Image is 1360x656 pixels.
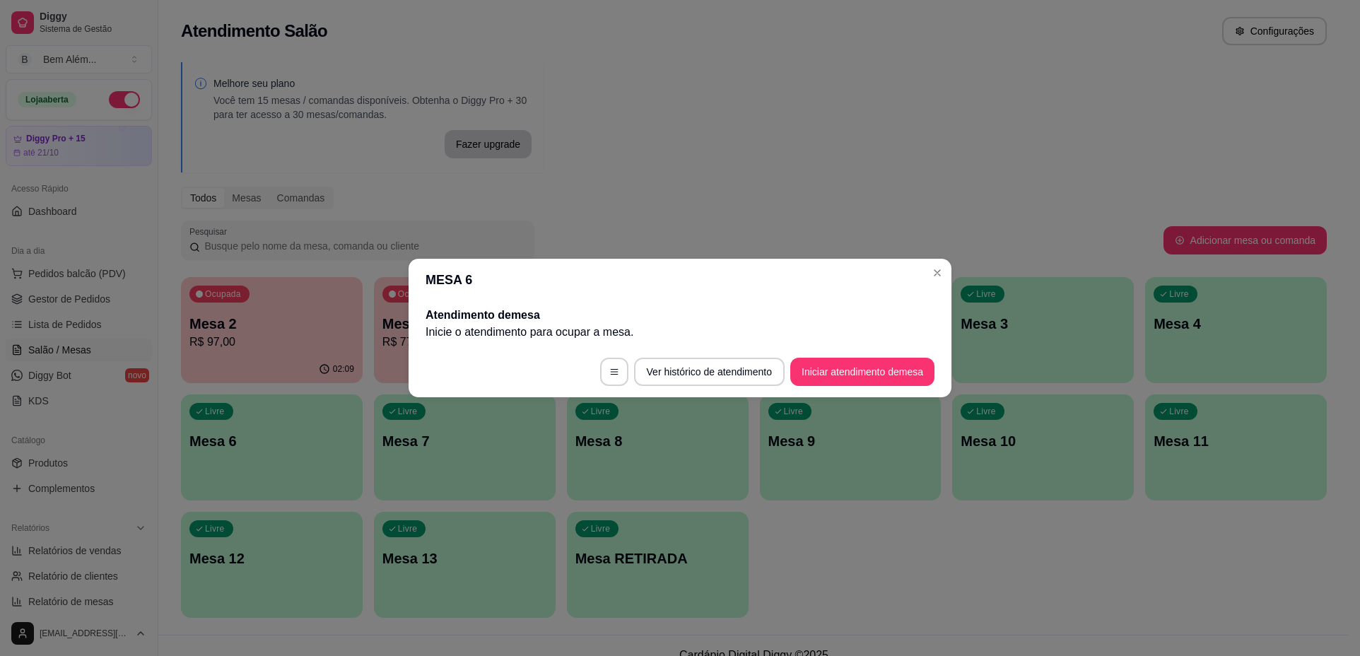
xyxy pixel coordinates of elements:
[409,259,951,301] header: MESA 6
[426,324,934,341] p: Inicie o atendimento para ocupar a mesa .
[926,262,949,284] button: Close
[426,307,934,324] h2: Atendimento de mesa
[790,358,934,386] button: Iniciar atendimento demesa
[634,358,785,386] button: Ver histórico de atendimento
